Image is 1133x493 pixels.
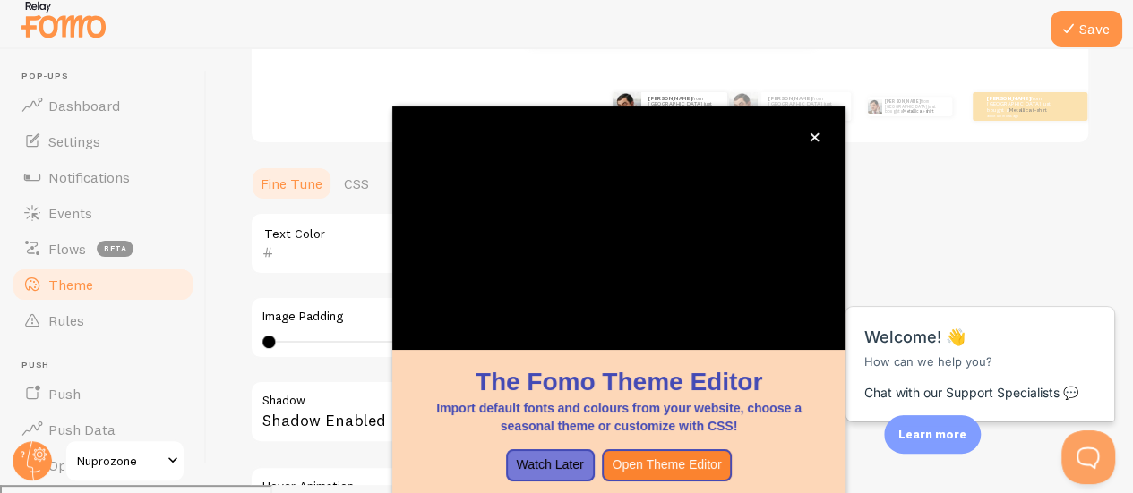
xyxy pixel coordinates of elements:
span: Nuprozone [77,450,162,472]
p: from [GEOGRAPHIC_DATA] just bought a [648,95,720,117]
span: Push [48,385,81,403]
p: from [GEOGRAPHIC_DATA] just bought a [987,95,1059,117]
a: Events [11,195,195,231]
strong: [PERSON_NAME] [768,95,811,102]
a: Flows beta [11,231,195,267]
a: Theme [11,267,195,302]
span: Events [48,204,92,222]
label: Image Padding [262,309,775,325]
a: Metallica t-shirt [903,108,933,114]
h1: The Fomo Theme Editor [414,364,824,399]
span: Push Data [48,421,116,438]
p: Import default fonts and colours from your website, choose a seasonal theme or customize with CSS! [414,399,824,435]
span: Notifications [48,168,130,186]
img: tab_keywords_by_traffic_grey.svg [178,104,193,118]
span: Theme [48,276,93,293]
p: from [GEOGRAPHIC_DATA] just bought a [885,97,945,116]
a: CSS [333,166,380,201]
img: tab_domain_overview_orange.svg [48,104,63,118]
a: Dashboard [11,88,195,123]
a: Push [11,376,195,412]
a: Settings [11,123,195,159]
img: Fomo [729,92,758,121]
strong: [PERSON_NAME] [885,98,921,104]
p: Learn more [898,426,966,443]
img: website_grey.svg [29,47,43,61]
a: Nuprozone [64,439,185,482]
small: about 4 minutes ago [987,114,1057,117]
img: logo_orange.svg [29,29,43,43]
div: Domain: [DOMAIN_NAME] [47,47,197,61]
iframe: Help Scout Beacon - Messages and Notifications [837,262,1125,430]
div: Domain Overview [68,106,160,117]
span: Push [21,360,195,371]
span: Dashboard [48,97,120,115]
a: Rules [11,302,195,338]
div: Learn more [884,415,981,454]
button: close, [805,128,824,147]
span: Settings [48,132,100,150]
span: beta [97,241,133,257]
a: Fine Tune [250,166,333,201]
a: Metallica t-shirt [1009,106,1047,114]
div: Shadow Enabled [250,380,787,446]
strong: [PERSON_NAME] [987,95,1030,102]
strong: [PERSON_NAME] [648,95,691,102]
span: Flows [48,240,86,258]
p: from [GEOGRAPHIC_DATA] just bought a [768,95,844,117]
span: Pop-ups [21,71,195,82]
button: Watch Later [506,449,595,481]
a: Notifications [11,159,195,195]
a: Push Data [11,412,195,447]
span: Rules [48,311,84,329]
button: Open Theme Editor [602,449,733,481]
div: Keywords by Traffic [198,106,302,117]
div: v 4.0.25 [50,29,88,43]
img: Fomo [613,92,641,121]
img: Fomo [868,99,882,114]
iframe: Help Scout Beacon - Open [1061,430,1115,484]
